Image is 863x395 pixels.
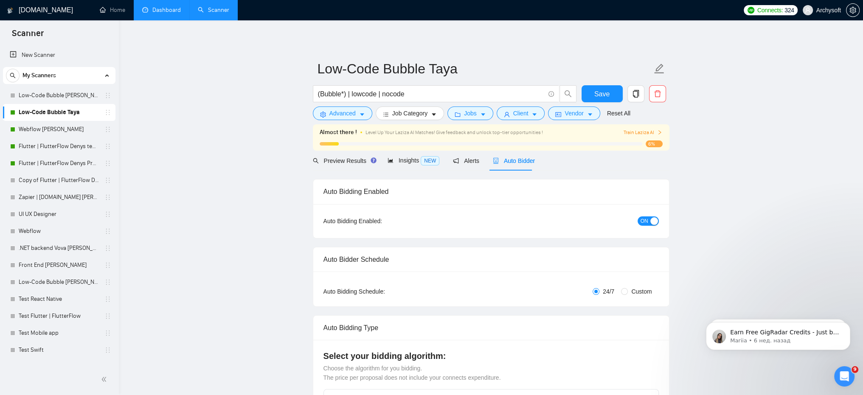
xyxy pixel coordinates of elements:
[95,286,117,292] span: Запрос
[19,87,99,104] a: Low-Code Bubble [PERSON_NAME]
[320,128,357,137] span: Almost there !
[19,291,99,308] a: Test React Native
[17,60,153,75] p: Здравствуйте! 👋
[388,157,394,163] span: area-chart
[587,111,593,118] span: caret-down
[104,245,111,252] span: holder
[104,177,111,184] span: holder
[104,296,111,303] span: holder
[17,212,142,230] div: 🔠 GigRadar Search Syntax: Query Operators for Optimized Job Searches
[19,240,99,257] a: .NET backend Vova [PERSON_NAME]
[318,58,652,79] input: Scanner name...
[12,233,157,249] div: 👑 Laziza AI - Job Pre-Qualification
[421,156,439,165] span: NEW
[6,73,19,78] span: search
[531,111,537,118] span: caret-down
[628,287,655,296] span: Custom
[493,158,499,164] span: robot
[320,111,326,118] span: setting
[19,206,99,223] a: UI UX Designer
[464,109,477,118] span: Jobs
[392,109,427,118] span: Job Category
[17,252,142,261] div: Sardor AI Prompt Library
[127,265,170,299] button: Помощь
[313,106,372,120] button: settingAdvancedcaret-down
[548,91,554,97] span: info-circle
[559,85,576,102] button: search
[136,286,161,292] span: Помощь
[42,265,85,299] button: Чат
[104,92,111,99] span: holder
[17,168,77,176] span: Поиск по статьям
[560,90,576,98] span: search
[641,216,648,226] span: ON
[318,89,545,99] input: Search Freelance Jobs...
[359,111,365,118] span: caret-down
[142,6,181,14] a: dashboardDashboard
[17,16,31,30] img: logo
[91,14,108,31] img: Profile image for Nazar
[513,109,528,118] span: Client
[5,27,51,45] span: Scanner
[146,14,161,29] div: Закрыть
[388,157,439,164] span: Insights
[493,157,535,164] span: Auto Bidder
[313,158,319,164] span: search
[104,262,111,269] span: holder
[497,106,545,120] button: userClientcaret-down
[852,366,858,373] span: 9
[104,279,111,286] span: holder
[657,130,662,135] span: right
[455,111,461,118] span: folder
[846,7,859,14] span: setting
[748,7,754,14] img: upwork-logo.png
[627,85,644,102] button: copy
[58,286,69,292] span: Чат
[565,109,583,118] span: Vendor
[453,158,459,164] span: notification
[100,6,125,14] a: homeHome
[7,4,13,17] img: logo
[104,228,111,235] span: holder
[447,106,493,120] button: folderJobscaret-down
[376,106,444,120] button: barsJob Categorycaret-down
[323,365,501,381] span: Choose the algorithm for you bidding. The price per proposal does not include your connects expen...
[19,325,99,342] a: Test Mobile app
[805,7,811,13] span: user
[101,375,110,384] span: double-left
[628,90,644,98] span: copy
[104,313,111,319] span: holder
[123,14,140,31] img: Profile image for Dima
[104,143,111,150] span: holder
[19,121,99,138] a: Webflow [PERSON_NAME]
[17,130,142,148] div: Обычно мы отвечаем в течение менее минуты
[623,129,662,137] button: Train Laziza AI
[19,155,99,172] a: Flutter | FlutterFlow Denys Promt (T,T,S)
[6,69,20,82] button: search
[323,247,659,272] div: Auto Bidder Schedule
[480,111,486,118] span: caret-down
[19,308,99,325] a: Test Flutter | FlutterFlow
[654,63,665,74] span: edit
[104,126,111,133] span: holder
[104,347,111,353] span: holder
[17,236,142,245] div: 👑 Laziza AI - Job Pre-Qualification
[8,114,161,155] div: Отправить сообщениеОбычно мы отвечаем в течение менее минуты
[104,109,111,116] span: holder
[104,211,111,218] span: holder
[323,316,659,340] div: Auto Bidding Type
[19,189,99,206] a: Zapier | [DOMAIN_NAME] [PERSON_NAME]
[19,223,99,240] a: Webflow
[834,366,855,387] iframe: To enrich screen reader interactions, please activate Accessibility in Grammarly extension settings
[104,330,111,336] span: holder
[313,157,374,164] span: Preview Results
[453,157,479,164] span: Alerts
[646,140,663,147] span: 6%
[19,342,99,359] a: Test Swift
[19,172,99,189] a: Copy of Flutter | FlutterFlow Denys (T,T,S) New promt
